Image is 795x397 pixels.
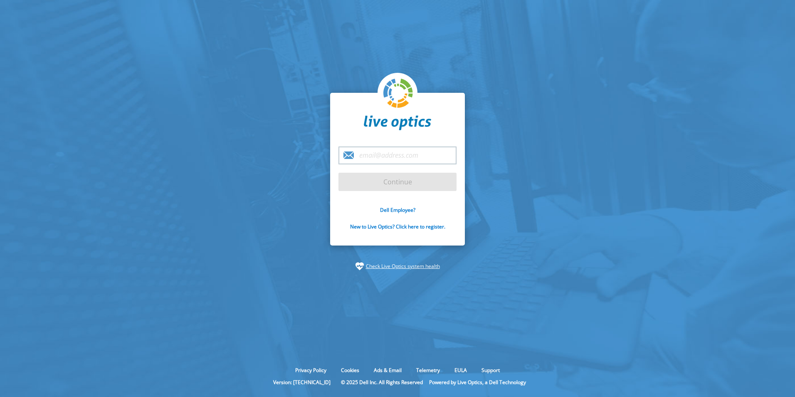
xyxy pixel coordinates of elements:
li: © 2025 Dell Inc. All Rights Reserved [337,379,427,386]
a: Telemetry [410,367,446,374]
img: liveoptics-logo.svg [383,79,413,109]
li: Version: [TECHNICAL_ID] [269,379,335,386]
img: liveoptics-word.svg [364,115,431,130]
a: Support [475,367,506,374]
a: Ads & Email [368,367,408,374]
a: Privacy Policy [289,367,333,374]
input: email@address.com [338,146,457,164]
a: New to Live Optics? Click here to register. [350,223,445,230]
li: Powered by Live Optics, a Dell Technology [429,379,526,386]
a: Cookies [335,367,365,374]
a: Check Live Optics system health [366,262,440,270]
img: status-check-icon.svg [356,262,364,270]
a: EULA [448,367,473,374]
a: Dell Employee? [380,206,415,213]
